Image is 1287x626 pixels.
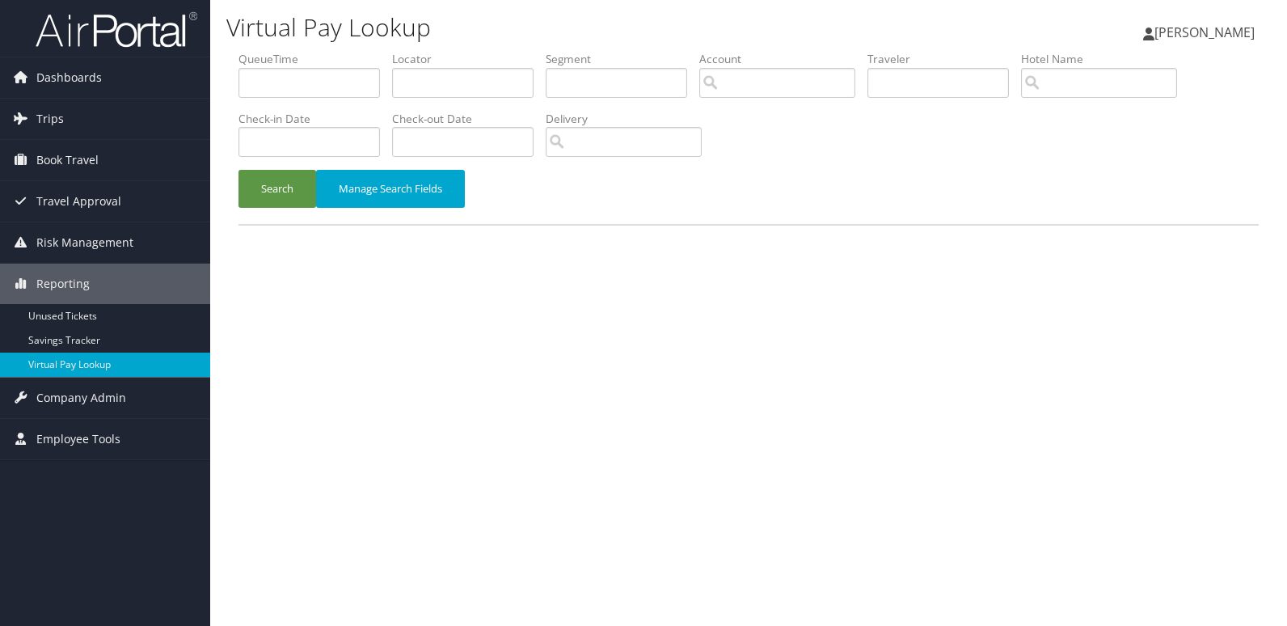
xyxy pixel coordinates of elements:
[36,378,126,418] span: Company Admin
[36,57,102,98] span: Dashboards
[1154,23,1255,41] span: [PERSON_NAME]
[36,264,90,304] span: Reporting
[238,170,316,208] button: Search
[867,51,1021,67] label: Traveler
[36,222,133,263] span: Risk Management
[392,51,546,67] label: Locator
[546,111,714,127] label: Delivery
[546,51,699,67] label: Segment
[36,419,120,459] span: Employee Tools
[238,111,392,127] label: Check-in Date
[36,99,64,139] span: Trips
[226,11,922,44] h1: Virtual Pay Lookup
[699,51,867,67] label: Account
[36,181,121,222] span: Travel Approval
[1143,8,1271,57] a: [PERSON_NAME]
[1021,51,1189,67] label: Hotel Name
[392,111,546,127] label: Check-out Date
[316,170,465,208] button: Manage Search Fields
[238,51,392,67] label: QueueTime
[36,11,197,49] img: airportal-logo.png
[36,140,99,180] span: Book Travel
